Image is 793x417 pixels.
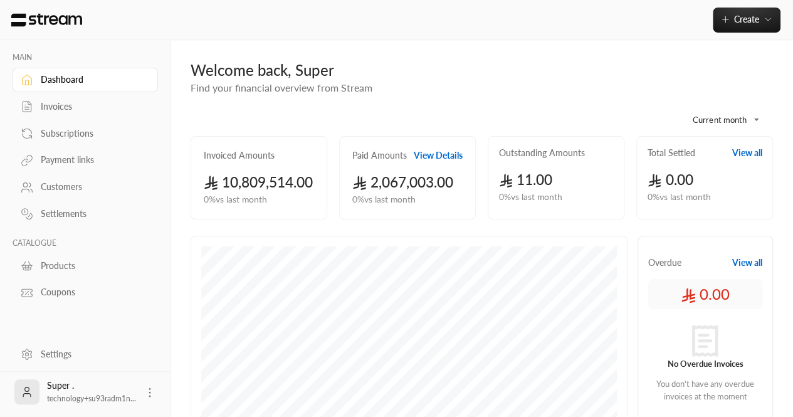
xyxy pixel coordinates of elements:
div: Subscriptions [41,127,142,140]
h2: Total Settled [648,147,695,159]
div: Payment links [41,154,142,166]
div: Settings [41,348,142,361]
a: Coupons [13,280,158,305]
div: Dashboard [41,73,142,86]
a: Dashboard [13,68,158,92]
span: Find your financial overview from Stream [191,82,372,93]
div: Current month [673,103,767,136]
span: 0 % vs last month [648,191,711,204]
a: Subscriptions [13,121,158,145]
strong: No Overdue Invoices [667,359,743,369]
div: Super . [47,379,136,404]
button: View all [732,256,762,269]
div: Welcome back, Super [191,60,773,80]
span: 0 % vs last month [352,193,416,206]
a: Settlements [13,202,158,226]
div: Customers [41,181,142,193]
span: technology+su93radm1n... [47,394,136,403]
a: Settings [13,342,158,366]
h2: Invoiced Amounts [204,149,275,162]
div: Invoices [41,100,142,113]
button: View all [732,147,762,159]
span: Overdue [648,256,681,269]
a: Customers [13,175,158,199]
div: Settlements [41,208,142,220]
img: Logo [10,13,83,27]
span: 11.00 [499,171,553,188]
p: MAIN [13,53,158,63]
div: Products [41,260,142,272]
button: View Details [414,149,463,162]
span: 10,809,514.00 [204,174,313,191]
span: 0.00 [681,284,730,304]
h2: Outstanding Amounts [499,147,585,159]
a: Invoices [13,95,158,119]
h2: Paid Amounts [352,149,407,162]
p: You don't have any overdue invoices at the moment [648,378,762,403]
a: Payment links [13,148,158,172]
span: 0.00 [648,171,693,188]
a: Products [13,253,158,278]
span: 0 % vs last month [204,193,267,206]
span: Create [734,14,759,24]
p: CATALOGUE [13,238,158,248]
span: 0 % vs last month [499,191,562,204]
button: Create [713,8,780,33]
div: Coupons [41,286,142,298]
span: 2,067,003.00 [352,174,453,191]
